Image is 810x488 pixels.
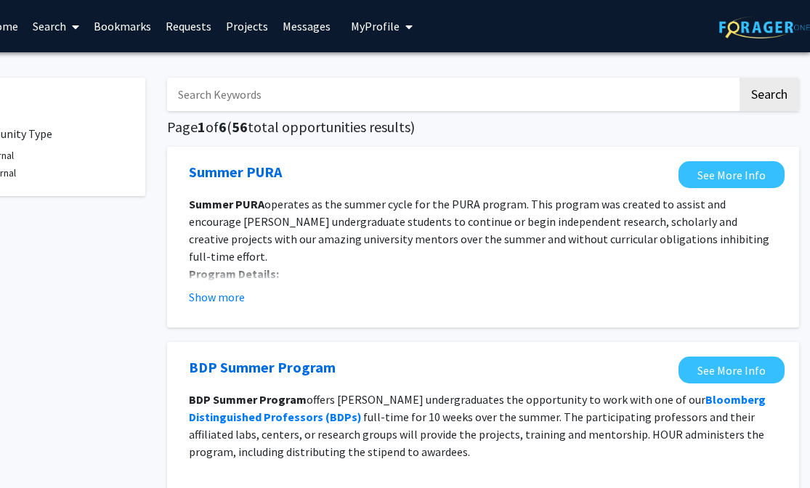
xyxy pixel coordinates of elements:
strong: Program Details: [189,267,279,281]
a: Search [25,1,86,52]
span: 1 [198,118,206,136]
h5: Page of ( total opportunities results) [167,118,799,136]
p: offers [PERSON_NAME] undergraduates the opportunity to work with one of our full-time for 10 week... [189,391,777,460]
a: Opens in a new tab [189,161,282,183]
a: Bookmarks [86,1,158,52]
span: My Profile [351,19,400,33]
span: 6 [219,118,227,136]
a: Opens in a new tab [679,161,785,188]
strong: BDP Summer Program [189,392,307,407]
span: operates as the summer cycle for the PURA program. This program was created to assist and encoura... [189,197,769,264]
strong: Summer PURA [189,197,264,211]
a: Messages [275,1,338,52]
button: Search [740,78,799,111]
a: Requests [158,1,219,52]
button: Show more [189,288,245,306]
img: ForagerOne Logo [719,16,810,38]
a: Opens in a new tab [679,357,785,383]
span: 56 [232,118,248,136]
a: Projects [219,1,275,52]
a: Opens in a new tab [189,357,336,378]
input: Search Keywords [167,78,737,111]
iframe: Chat [11,423,62,477]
